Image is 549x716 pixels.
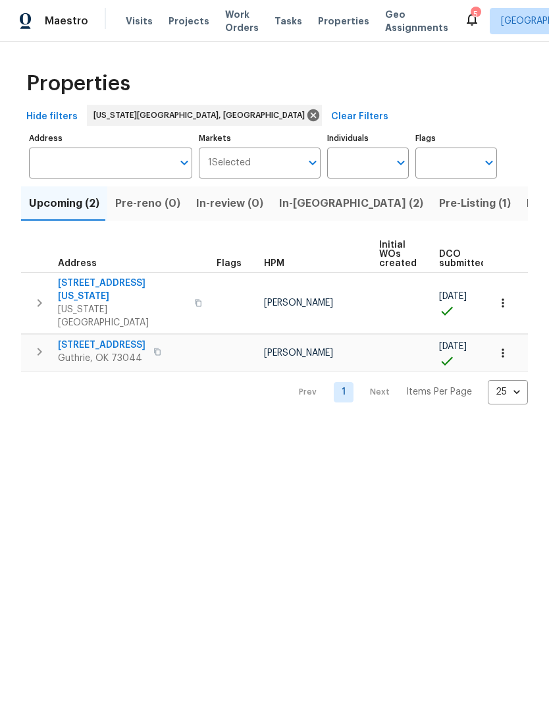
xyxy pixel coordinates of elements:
button: Clear Filters [326,105,394,129]
span: Upcoming (2) [29,194,99,213]
label: Markets [199,134,321,142]
span: HPM [264,259,284,268]
div: 25 [488,375,528,409]
span: DCO submitted [439,250,486,268]
p: Items Per Page [406,385,472,399]
a: Goto page 1 [334,382,353,402]
span: Address [58,259,97,268]
label: Flags [415,134,497,142]
button: Open [175,153,194,172]
button: Hide filters [21,105,83,129]
span: Guthrie, OK 73044 [58,352,145,365]
span: [DATE] [439,292,467,301]
span: [DATE] [439,342,467,351]
span: Tasks [274,16,302,26]
span: [PERSON_NAME] [264,298,333,308]
span: Projects [169,14,209,28]
div: [US_STATE][GEOGRAPHIC_DATA], [GEOGRAPHIC_DATA] [87,105,322,126]
span: Properties [318,14,369,28]
span: Pre-reno (0) [115,194,180,213]
span: In-review (0) [196,194,263,213]
span: Hide filters [26,109,78,125]
span: [STREET_ADDRESS] [58,339,145,352]
button: Open [480,153,498,172]
span: [US_STATE][GEOGRAPHIC_DATA], [GEOGRAPHIC_DATA] [93,109,310,122]
span: Visits [126,14,153,28]
span: Clear Filters [331,109,388,125]
span: [STREET_ADDRESS][US_STATE] [58,277,186,303]
span: Maestro [45,14,88,28]
span: In-[GEOGRAPHIC_DATA] (2) [279,194,423,213]
span: Work Orders [225,8,259,34]
label: Individuals [327,134,409,142]
span: Pre-Listing (1) [439,194,511,213]
div: 5 [471,8,480,21]
span: [US_STATE][GEOGRAPHIC_DATA] [58,303,186,329]
span: 1 Selected [208,157,251,169]
span: Initial WOs created [379,240,417,268]
span: [PERSON_NAME] [264,348,333,358]
span: Geo Assignments [385,8,448,34]
button: Open [303,153,322,172]
button: Open [392,153,410,172]
nav: Pagination Navigation [286,380,528,404]
label: Address [29,134,192,142]
span: Properties [26,77,130,90]
span: Flags [217,259,242,268]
